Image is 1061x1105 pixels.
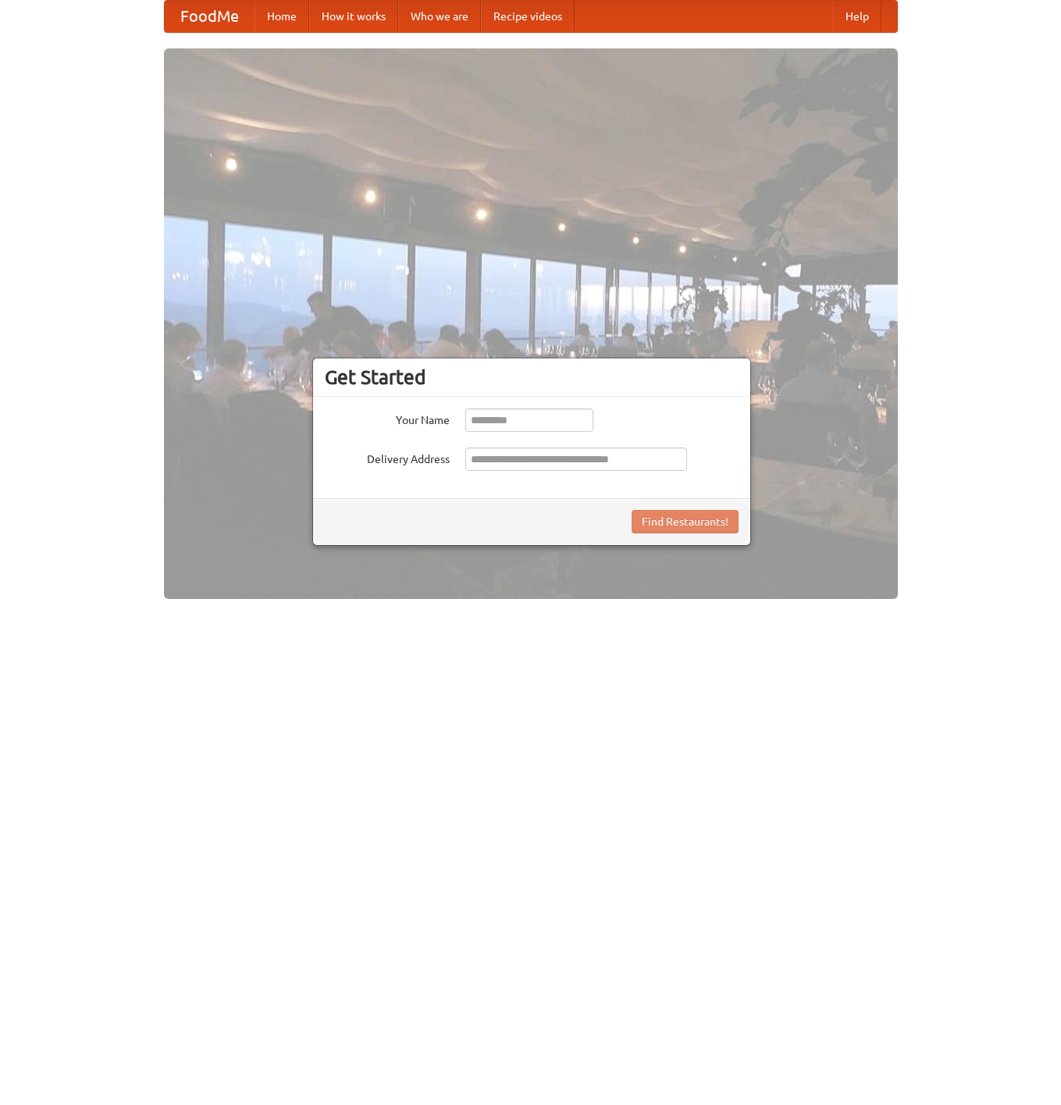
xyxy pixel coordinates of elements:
[255,1,309,32] a: Home
[325,447,450,467] label: Delivery Address
[398,1,481,32] a: Who we are
[309,1,398,32] a: How it works
[325,365,739,389] h3: Get Started
[481,1,575,32] a: Recipe videos
[165,1,255,32] a: FoodMe
[833,1,881,32] a: Help
[325,408,450,428] label: Your Name
[632,510,739,533] button: Find Restaurants!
